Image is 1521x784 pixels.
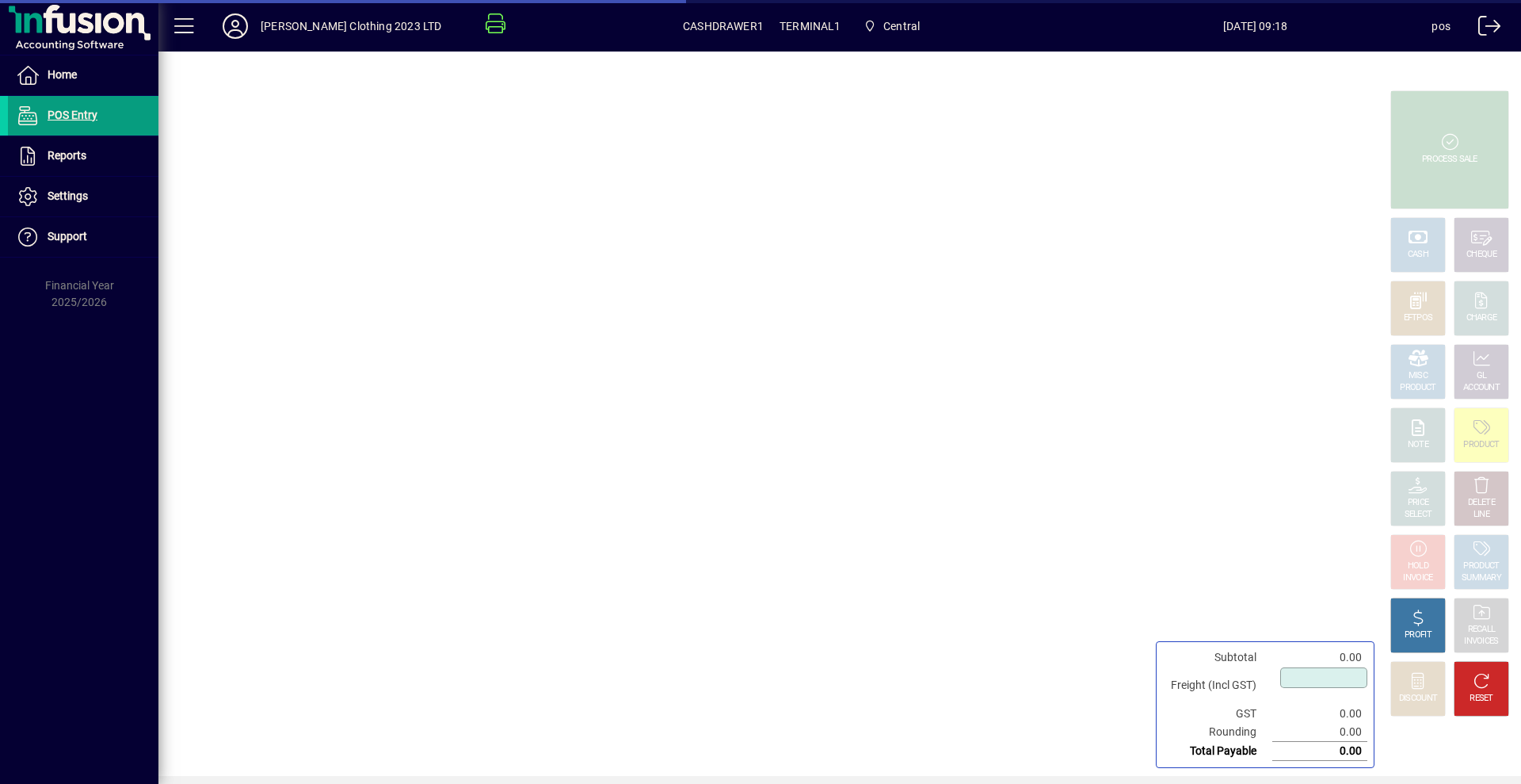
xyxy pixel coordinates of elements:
div: INVOICES [1464,636,1498,648]
div: SUMMARY [1462,572,1501,584]
td: Rounding [1163,723,1272,742]
div: CASH [1408,249,1428,261]
div: NOTE [1408,439,1428,451]
div: [PERSON_NAME] Clothing 2023 LTD [261,13,441,39]
a: Reports [8,136,158,176]
a: Settings [8,177,158,216]
div: LINE [1473,509,1489,521]
td: 0.00 [1272,705,1367,723]
span: Home [48,68,77,81]
div: ACCOUNT [1463,382,1500,394]
div: PRODUCT [1463,439,1499,451]
div: SELECT [1405,509,1432,521]
div: RECALL [1468,624,1496,636]
div: pos [1431,13,1450,39]
div: PRODUCT [1400,382,1435,394]
span: Settings [48,189,88,202]
span: CASHDRAWER1 [683,13,764,39]
div: GL [1477,370,1487,382]
div: CHEQUE [1466,249,1496,261]
span: Support [48,230,87,243]
div: RESET [1470,693,1493,705]
td: Freight (Incl GST) [1163,667,1272,705]
span: Central [883,13,920,39]
td: GST [1163,705,1272,723]
div: DELETE [1468,497,1495,509]
div: INVOICE [1403,572,1432,584]
div: PROCESS SALE [1422,154,1477,166]
a: Home [8,55,158,95]
span: Central [857,12,927,40]
td: Subtotal [1163,648,1272,667]
div: PRODUCT [1463,560,1499,572]
td: 0.00 [1272,723,1367,742]
div: PROFIT [1405,629,1431,641]
div: EFTPOS [1404,312,1433,324]
div: PRICE [1408,497,1429,509]
span: TERMINAL1 [780,13,841,39]
span: [DATE] 09:18 [1079,13,1432,39]
td: 0.00 [1272,648,1367,667]
div: DISCOUNT [1399,693,1437,705]
div: HOLD [1408,560,1428,572]
button: Profile [210,12,261,40]
a: Support [8,217,158,257]
div: CHARGE [1466,312,1497,324]
td: Total Payable [1163,742,1272,761]
a: Logout [1466,3,1501,55]
div: MISC [1409,370,1428,382]
span: Reports [48,149,86,162]
td: 0.00 [1272,742,1367,761]
span: POS Entry [48,109,97,121]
